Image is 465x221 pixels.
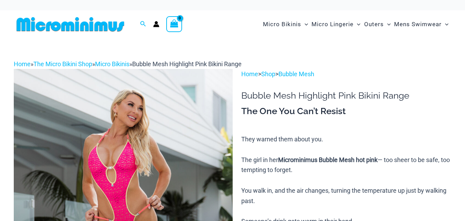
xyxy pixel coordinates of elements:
span: Micro Bikinis [263,16,301,33]
a: Home [241,70,258,78]
a: Mens SwimwearMenu ToggleMenu Toggle [392,14,450,35]
b: Microminimus Bubble Mesh hot pink [278,156,378,163]
span: Menu Toggle [301,16,308,33]
a: Home [14,60,31,68]
p: > > [241,69,451,79]
a: Shop [261,70,275,78]
span: Menu Toggle [442,16,448,33]
span: Micro Lingerie [311,16,353,33]
a: The Micro Bikini Shop [33,60,92,68]
a: Micro BikinisMenu ToggleMenu Toggle [261,14,310,35]
img: MM SHOP LOGO FLAT [14,17,127,32]
a: Micro Bikinis [95,60,129,68]
a: OutersMenu ToggleMenu Toggle [362,14,392,35]
a: Account icon link [153,21,159,27]
nav: Site Navigation [260,13,451,36]
a: Bubble Mesh [278,70,314,78]
span: Menu Toggle [353,16,360,33]
span: » » » [14,60,242,68]
span: Mens Swimwear [394,16,442,33]
span: Menu Toggle [384,16,391,33]
span: Outers [364,16,384,33]
h1: Bubble Mesh Highlight Pink Bikini Range [241,90,451,101]
a: View Shopping Cart, empty [166,16,182,32]
a: Micro LingerieMenu ToggleMenu Toggle [310,14,362,35]
a: Search icon link [140,20,146,29]
span: Bubble Mesh Highlight Pink Bikini Range [132,60,242,68]
h3: The One You Can’t Resist [241,106,451,117]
